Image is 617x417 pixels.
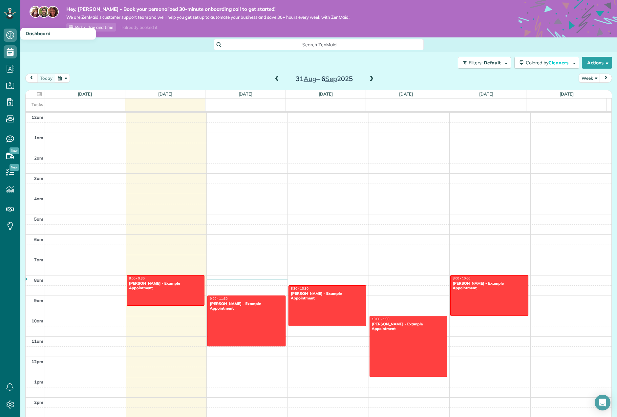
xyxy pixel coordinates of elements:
button: Week [579,74,600,82]
a: [DATE] [239,91,253,97]
button: Filters: Default [458,57,511,69]
a: [DATE] [399,91,413,97]
span: 4am [34,196,43,201]
span: 8am [34,277,43,283]
span: 9am [34,298,43,303]
span: 8:00 - 9:30 [129,276,145,280]
span: Tasks [32,102,43,107]
button: Colored byCleaners [514,57,579,69]
span: 7am [34,257,43,262]
span: 10:00 - 1:00 [372,317,390,321]
span: Colored by [526,60,571,66]
span: Dashboard [26,31,51,36]
span: We are ZenMaid’s customer support team and we’ll help you get set up to automate your business an... [66,14,350,20]
span: 10am [32,318,43,323]
h2: 31 – 6 2025 [283,75,365,82]
span: 1am [34,135,43,140]
div: [PERSON_NAME] - Example Appointment [129,281,203,291]
a: [DATE] [78,91,92,97]
span: 12pm [32,359,43,364]
button: Actions [582,57,612,69]
a: [DATE] [560,91,574,97]
a: Filters: Default [455,57,511,69]
button: Today [37,74,55,82]
img: michelle-19f622bdf1676172e81f8f8fba1fb50e276960ebfe0243fe18214015130c80e4.jpg [47,6,59,18]
span: Aug [304,75,316,83]
div: [PERSON_NAME] - Example Appointment [372,322,446,331]
div: Open Intercom Messenger [595,395,610,410]
img: maria-72a9807cf96188c08ef61303f053569d2e2a8a1cde33d635c8a3ac13582a053d.jpg [30,6,41,18]
span: 8:30 - 10:30 [291,286,308,291]
span: Sep [325,75,337,83]
span: 8:00 - 10:00 [453,276,470,280]
button: next [600,74,612,82]
img: jorge-587dff0eeaa6aab1f244e6dc62b8924c3b6ad411094392a53c71c6c4a576187d.jpg [38,6,50,18]
span: 2pm [34,400,43,405]
div: [PERSON_NAME] - Example Appointment [209,301,284,311]
span: New [10,164,19,171]
span: 1pm [34,379,43,384]
span: 2am [34,155,43,161]
span: 6am [34,237,43,242]
strong: Hey, [PERSON_NAME] - Book your personalized 30-minute onboarding call to get started! [66,6,350,12]
span: 3am [34,176,43,181]
a: Pick a day and time [66,23,116,32]
span: 5am [34,216,43,222]
span: New [10,147,19,154]
button: prev [25,74,38,82]
div: I already booked it [117,23,161,32]
div: [PERSON_NAME] - Example Appointment [290,291,365,301]
a: [DATE] [479,91,493,97]
div: [PERSON_NAME] - Example Appointment [452,281,526,291]
span: Pick a day and time [75,25,113,30]
a: [DATE] [158,91,172,97]
span: 9:00 - 11:30 [210,296,227,301]
span: Filters: [469,60,482,66]
span: Default [484,60,501,66]
span: 11am [32,339,43,344]
a: [DATE] [319,91,333,97]
span: Cleaners [548,60,569,66]
span: 12am [32,115,43,120]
